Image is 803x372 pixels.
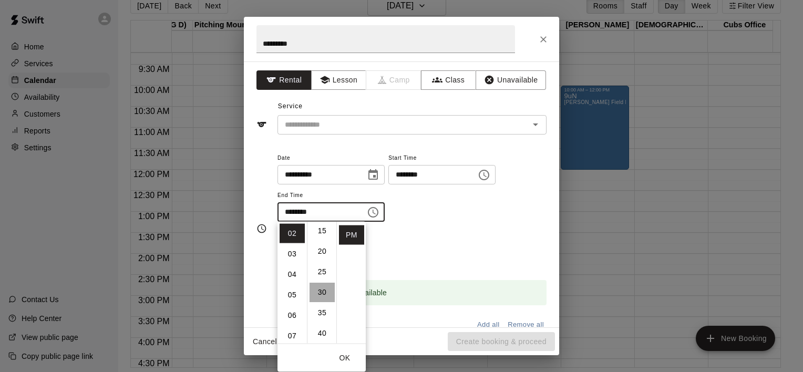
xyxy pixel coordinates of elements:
li: 1 hours [280,203,305,223]
ul: Select meridiem [336,222,366,344]
button: Lesson [311,70,366,90]
ul: Select minutes [307,222,336,344]
li: 4 hours [280,265,305,284]
button: Choose time, selected time is 12:30 PM [473,164,495,185]
span: Service [278,102,303,110]
button: Rental [256,70,312,90]
button: Choose date, selected date is Sep 28, 2025 [363,164,384,185]
li: 7 hours [280,326,305,346]
span: Start Time [388,151,496,166]
button: Open [528,117,543,132]
svg: Timing [256,223,267,234]
ul: Select hours [277,222,307,344]
li: 25 minutes [310,262,335,282]
span: End Time [277,189,385,203]
svg: Service [256,119,267,130]
span: Camps can only be created in the Services page [366,70,421,90]
li: PM [339,225,364,245]
li: 35 minutes [310,303,335,323]
button: Unavailable [476,70,546,90]
li: 5 hours [280,285,305,305]
button: Cancel [248,332,282,352]
button: OK [328,348,362,368]
li: 15 minutes [310,221,335,241]
li: 6 hours [280,306,305,325]
button: Remove all [505,317,547,333]
li: 30 minutes [310,283,335,302]
li: 40 minutes [310,324,335,343]
span: Date [277,151,385,166]
button: Close [534,30,553,49]
li: AM [339,205,364,224]
button: Choose time, selected time is 2:00 PM [363,202,384,223]
li: 2 hours [280,224,305,243]
li: 20 minutes [310,242,335,261]
button: Add all [471,317,505,333]
li: 3 hours [280,244,305,264]
button: Class [421,70,476,90]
